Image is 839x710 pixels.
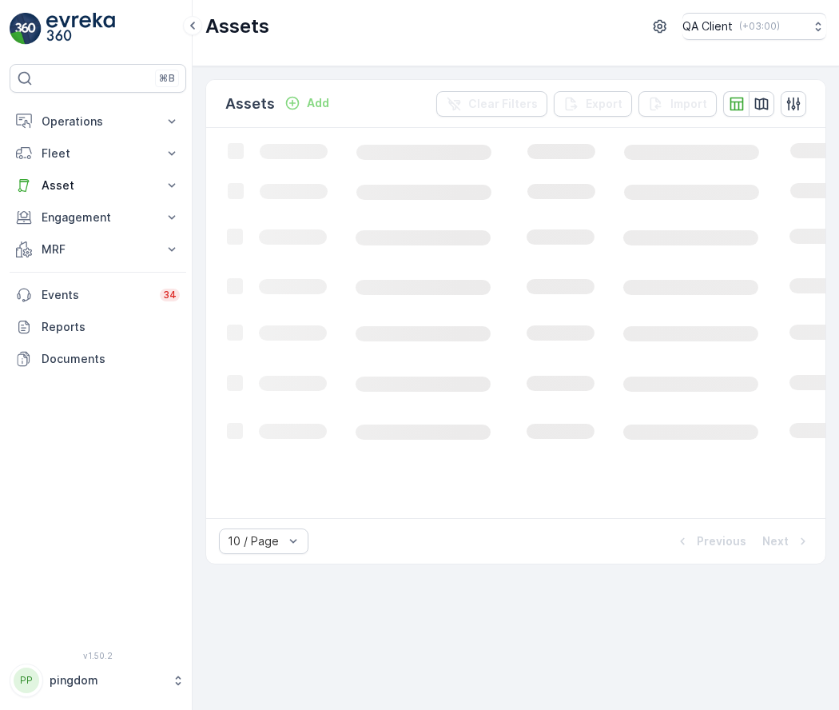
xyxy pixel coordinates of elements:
p: pingdom [50,672,164,688]
p: ( +03:00 ) [739,20,780,33]
p: Events [42,287,150,303]
p: Engagement [42,209,154,225]
button: PPpingdom [10,664,186,697]
img: logo_light-DOdMpM7g.png [46,13,115,45]
p: Export [586,96,622,112]
button: Add [278,94,336,113]
p: Previous [697,533,746,549]
a: Documents [10,343,186,375]
p: Clear Filters [468,96,538,112]
button: Previous [673,532,748,551]
button: Engagement [10,201,186,233]
a: Reports [10,311,186,343]
p: Documents [42,351,180,367]
button: QA Client(+03:00) [682,13,826,40]
button: Operations [10,106,186,138]
button: Export [554,91,632,117]
p: MRF [42,241,154,257]
button: Next [761,532,813,551]
p: Add [307,95,329,111]
p: Import [670,96,707,112]
p: Operations [42,114,154,130]
img: logo [10,13,42,45]
p: QA Client [682,18,733,34]
p: Next [762,533,789,549]
p: 34 [163,289,177,301]
button: MRF [10,233,186,265]
p: Asset [42,177,154,193]
button: Clear Filters [436,91,547,117]
p: Fleet [42,146,154,162]
button: Asset [10,170,186,201]
p: Assets [205,14,269,39]
div: PP [14,668,39,693]
p: Assets [225,93,275,115]
button: Fleet [10,138,186,170]
a: Events34 [10,279,186,311]
button: Import [638,91,717,117]
p: Reports [42,319,180,335]
span: v 1.50.2 [10,651,186,660]
p: ⌘B [159,72,175,85]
